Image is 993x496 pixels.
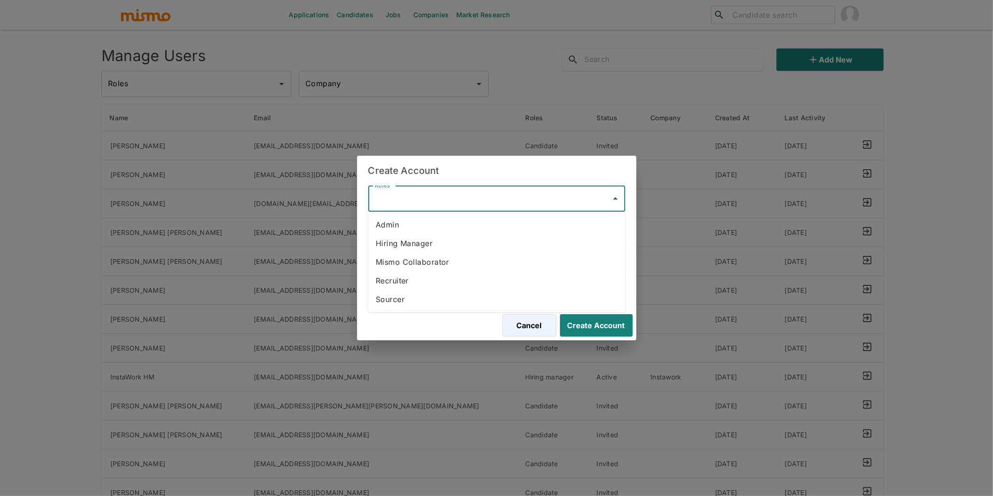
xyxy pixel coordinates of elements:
h2: Create Account [357,156,636,186]
label: Roles* [375,181,393,189]
li: Hiring Manager [368,234,625,253]
li: Sourcer [368,290,625,309]
button: Cancel [502,314,556,337]
button: Create Account [560,314,633,337]
li: Recruiter [368,271,625,290]
li: Mismo Collaborator [368,253,625,271]
button: Close [609,192,622,205]
li: Admin [368,215,625,234]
